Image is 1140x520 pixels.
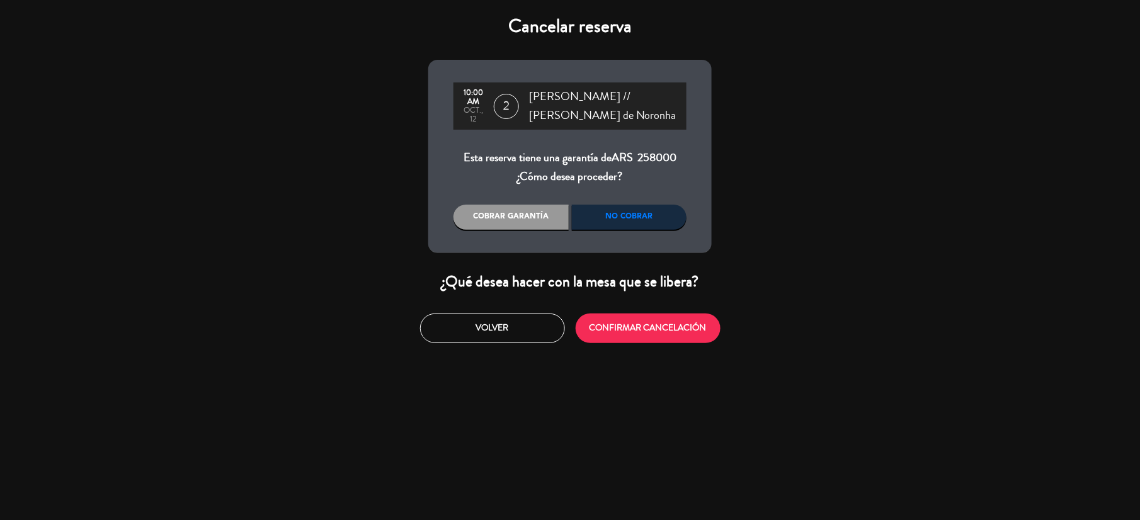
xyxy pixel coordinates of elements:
div: ¿Qué desea hacer con la mesa que se libera? [428,272,712,291]
button: Volver [420,314,565,343]
div: oct., 12 [460,106,487,124]
span: [PERSON_NAME] // [PERSON_NAME] de Noronha [529,88,687,125]
span: 2 [494,94,519,119]
span: 258000 [637,149,676,166]
div: Esta reserva tiene una garantía de ¿Cómo desea proceder? [453,149,687,186]
div: 10:00 AM [460,89,487,106]
span: ARS [612,149,633,166]
h4: Cancelar reserva [428,15,712,38]
button: CONFIRMAR CANCELACIÓN [576,314,721,343]
div: No cobrar [572,205,687,230]
div: Cobrar garantía [453,205,569,230]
